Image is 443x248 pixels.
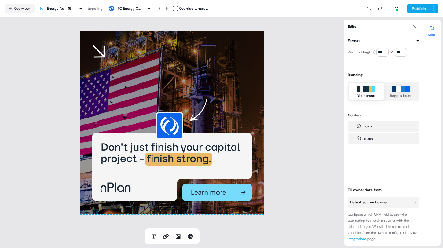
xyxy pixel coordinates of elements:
img: Image [183,81,214,139]
button: Format [348,38,419,44]
a: integrations [348,236,366,241]
div: Image [364,135,373,141]
span: Edits [348,24,356,30]
div: targeting [88,5,103,12]
div: Content [348,112,362,118]
div: Override template [179,5,209,12]
button: TC Energy Corporation [105,4,153,13]
div: Width x Height (1:1) [348,47,374,57]
div: Default account owner [350,199,388,205]
div: Logo [364,123,372,129]
button: Default account owner [348,197,419,208]
button: Edits [423,23,441,37]
div: TC Energy Corporation [118,5,142,12]
button: Your brand [349,83,384,100]
div: Your brand [357,93,375,99]
button: Target's brand [384,83,419,100]
div: Fill owner data from [348,187,419,193]
div: Energy Ad - 15 [47,5,71,12]
button: Publish [407,4,430,13]
div: Configure which CRM field to use when attempting to match an owner with the selected target. We w... [348,211,419,242]
div: Target's brand [390,93,412,99]
button: Overview [5,4,35,13]
div: Format [348,38,360,44]
div: Branding [348,72,419,78]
